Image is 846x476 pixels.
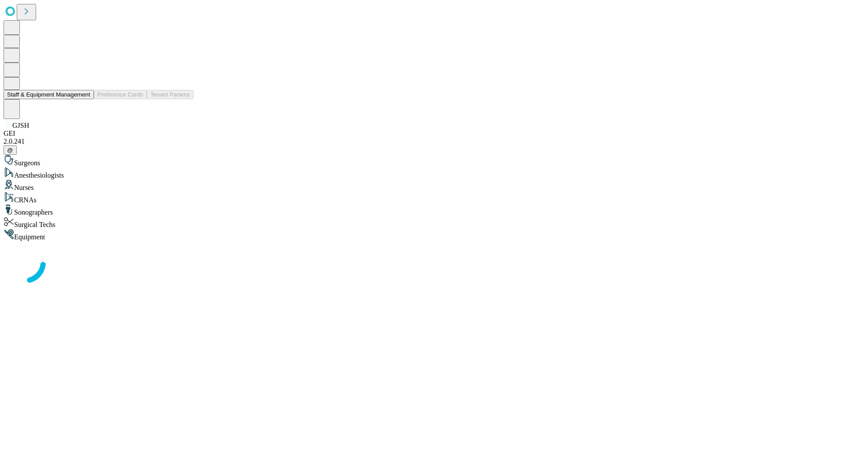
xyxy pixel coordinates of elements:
[4,192,842,204] div: CRNAs
[4,216,842,229] div: Surgical Techs
[7,147,13,153] span: @
[4,138,842,145] div: 2.0.241
[4,90,94,99] button: Staff & Equipment Management
[4,155,842,167] div: Surgeons
[12,122,29,129] span: GJSH
[4,167,842,179] div: Anesthesiologists
[4,130,842,138] div: GEI
[4,229,842,241] div: Equipment
[147,90,193,99] button: Tenant Params
[4,204,842,216] div: Sonographers
[4,145,17,155] button: @
[4,179,842,192] div: Nurses
[94,90,147,99] button: Preference Cards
